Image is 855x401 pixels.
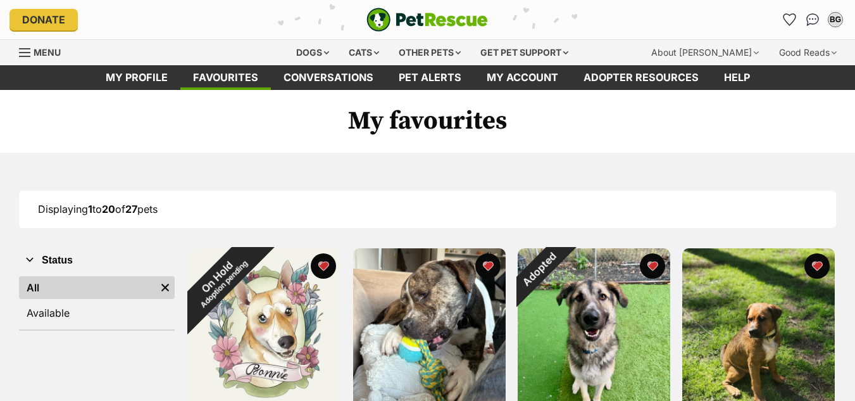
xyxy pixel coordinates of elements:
[829,13,842,26] div: BG
[571,65,711,90] a: Adopter resources
[156,276,175,299] a: Remove filter
[780,10,800,30] a: Favourites
[366,8,488,32] a: PetRescue
[340,40,388,65] div: Cats
[780,10,846,30] ul: Account quick links
[474,65,571,90] a: My account
[501,232,577,307] div: Adopted
[390,40,470,65] div: Other pets
[806,13,820,26] img: chat-41dd97257d64d25036548639549fe6c8038ab92f7586957e7f3b1b290dea8141.svg
[88,203,92,215] strong: 1
[640,253,665,279] button: favourite
[311,253,336,279] button: favourite
[825,10,846,30] button: My account
[180,65,271,90] a: Favourites
[366,8,488,32] img: logo-e224e6f780fb5917bec1dbf3a21bbac754714ae5b6737aabdf751b685950b380.svg
[682,248,835,401] img: Valkyrie - 4 Month Old Doberman X
[102,203,115,215] strong: 20
[189,248,341,401] img: Bonnie
[19,252,175,269] button: Status
[804,253,830,279] button: favourite
[386,65,474,90] a: Pet alerts
[802,10,823,30] a: Conversations
[475,253,501,279] button: favourite
[125,203,137,215] strong: 27
[19,302,175,324] a: Available
[287,40,338,65] div: Dogs
[471,40,577,65] div: Get pet support
[518,248,670,401] img: Beary
[199,258,249,309] span: Adoption pending
[271,65,386,90] a: conversations
[642,40,768,65] div: About [PERSON_NAME]
[93,65,180,90] a: My profile
[770,40,846,65] div: Good Reads
[165,224,275,335] div: On Hold
[38,203,158,215] span: Displaying to of pets
[9,9,78,30] a: Donate
[19,274,175,329] div: Status
[353,248,506,401] img: Sarge
[34,47,61,58] span: Menu
[19,276,156,299] a: All
[711,65,763,90] a: Help
[19,40,70,63] a: Menu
